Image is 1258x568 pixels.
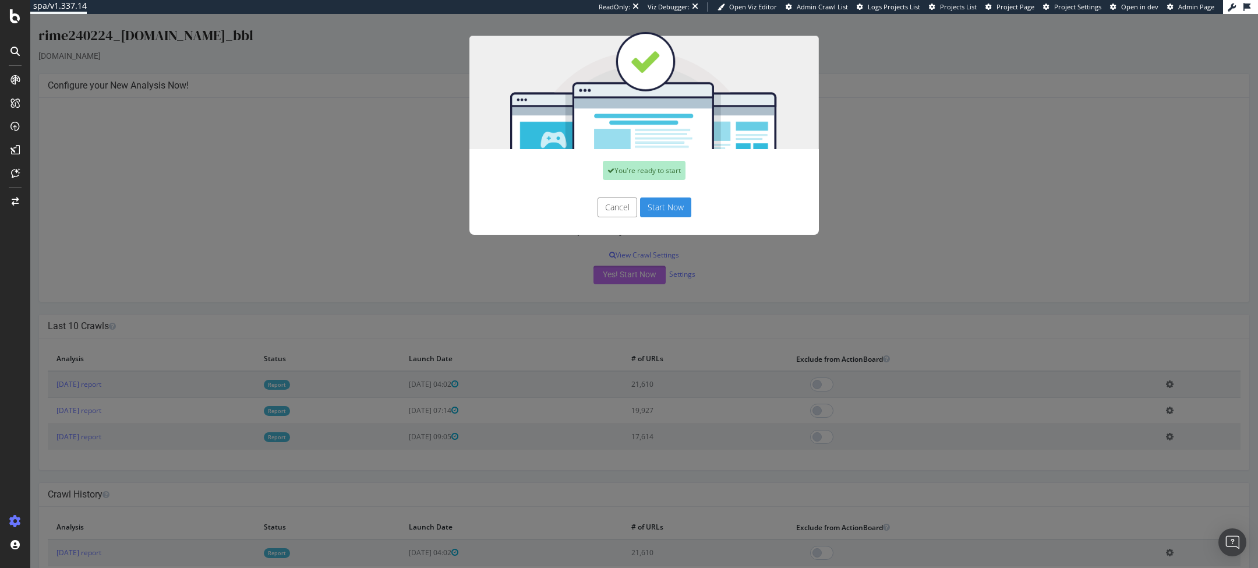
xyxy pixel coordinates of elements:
[1178,2,1214,11] span: Admin Page
[797,2,848,11] span: Admin Crawl List
[1218,528,1246,556] div: Open Intercom Messenger
[786,2,848,12] a: Admin Crawl List
[648,2,690,12] div: Viz Debugger:
[940,2,977,11] span: Projects List
[985,2,1034,12] a: Project Page
[868,2,920,11] span: Logs Projects List
[573,147,655,166] div: You're ready to start
[567,184,607,203] button: Cancel
[929,2,977,12] a: Projects List
[1121,2,1158,11] span: Open in dev
[1054,2,1101,11] span: Project Settings
[610,184,661,203] button: Start Now
[1167,2,1214,12] a: Admin Page
[1043,2,1101,12] a: Project Settings
[599,2,630,12] div: ReadOnly:
[857,2,920,12] a: Logs Projects List
[729,2,777,11] span: Open Viz Editor
[996,2,1034,11] span: Project Page
[1110,2,1158,12] a: Open in dev
[718,2,777,12] a: Open Viz Editor
[439,17,789,135] img: You're all set!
